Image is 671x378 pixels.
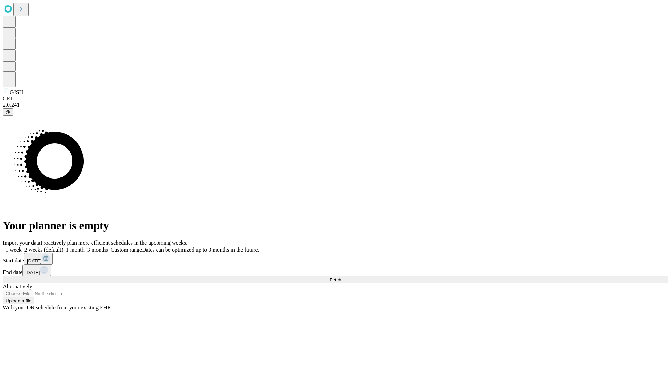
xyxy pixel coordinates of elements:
h1: Your planner is empty [3,219,668,232]
div: 2.0.241 [3,102,668,108]
span: 3 months [87,247,108,253]
span: Proactively plan more efficient schedules in the upcoming weeks. [41,240,187,246]
span: GJSH [10,89,23,95]
span: Custom range [111,247,142,253]
span: Alternatively [3,283,32,289]
button: [DATE] [22,265,51,276]
span: 2 weeks (default) [24,247,63,253]
div: End date [3,265,668,276]
span: Dates can be optimized up to 3 months in the future. [142,247,259,253]
span: Fetch [330,277,341,282]
span: [DATE] [25,270,40,275]
button: Upload a file [3,297,34,304]
div: Start date [3,253,668,265]
span: 1 month [66,247,85,253]
span: @ [6,109,10,114]
span: 1 week [6,247,22,253]
button: [DATE] [24,253,53,265]
span: Import your data [3,240,41,246]
button: Fetch [3,276,668,283]
span: With your OR schedule from your existing EHR [3,304,111,310]
div: GEI [3,96,668,102]
span: [DATE] [27,258,42,264]
button: @ [3,108,13,115]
